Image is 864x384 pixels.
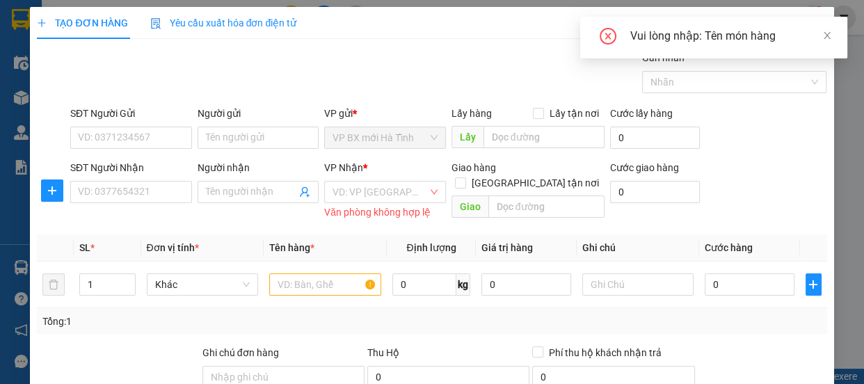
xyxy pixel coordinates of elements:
span: VP Nhận [324,162,363,173]
span: Đơn vị tính [147,242,199,253]
div: VP gửi [324,106,446,121]
input: Ghi Chú [582,273,694,296]
span: Yêu cầu xuất hóa đơn điện tử [150,17,297,29]
span: plus [42,185,63,196]
span: close-circle [600,28,616,47]
span: plus [37,18,47,28]
div: Tổng: 1 [42,314,335,329]
div: SĐT Người Gửi [70,106,192,121]
button: plus [806,273,822,296]
div: Văn phòng không hợp lệ [324,205,446,221]
input: 0 [481,273,571,296]
input: Cước giao hàng [610,181,700,203]
span: Thu Hộ [367,347,399,358]
span: Giao [451,195,488,218]
span: kg [456,273,470,296]
div: Người nhận [198,160,319,175]
input: Dọc đường [488,195,605,218]
span: Giá trị hàng [481,242,533,253]
input: VD: Bàn, Ghế [269,273,381,296]
input: Dọc đường [483,126,605,148]
span: [GEOGRAPHIC_DATA] tận nơi [466,175,605,191]
span: Lấy tận nơi [544,106,605,121]
button: plus [41,179,63,202]
span: Cước hàng [705,242,753,253]
div: Người gửi [198,106,319,121]
input: Cước lấy hàng [610,127,700,149]
span: TẠO ĐƠN HÀNG [37,17,127,29]
span: plus [806,279,821,290]
label: Ghi chú đơn hàng [202,347,279,358]
span: close [822,31,832,40]
button: Close [795,7,834,46]
span: Lấy hàng [451,108,492,119]
div: SĐT Người Nhận [70,160,192,175]
span: Khác [155,274,250,295]
label: Cước giao hàng [610,162,679,173]
th: Ghi chú [577,234,700,262]
span: Lấy [451,126,483,148]
span: SL [79,242,90,253]
div: Vui lòng nhập: Tên món hàng [630,28,831,45]
span: user-add [299,186,310,198]
label: Cước lấy hàng [610,108,673,119]
span: Giao hàng [451,162,496,173]
button: delete [42,273,65,296]
img: icon [150,18,161,29]
span: Định lượng [406,242,456,253]
span: Phí thu hộ khách nhận trả [543,345,667,360]
span: VP BX mới Hà Tĩnh [333,127,438,148]
span: Tên hàng [269,242,314,253]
